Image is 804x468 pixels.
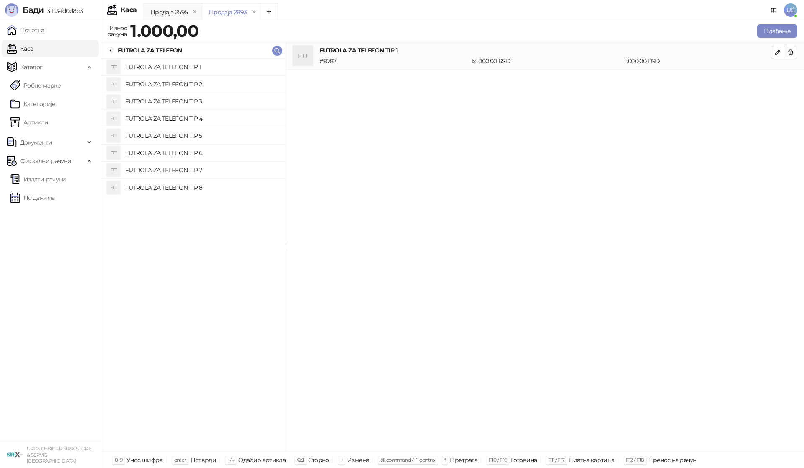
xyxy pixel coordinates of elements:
[106,23,129,39] div: Износ рачуна
[121,7,137,13] div: Каса
[125,95,279,108] h4: FUTROLA ZA TELEFON TIP 3
[227,457,234,463] span: ↑/↓
[107,78,120,91] div: FTT
[107,146,120,160] div: FTT
[107,181,120,194] div: FTT
[308,455,329,465] div: Сторно
[623,57,773,66] div: 1.000,00 RSD
[648,455,696,465] div: Пренос на рачун
[125,163,279,177] h4: FUTROLA ZA TELEFON TIP 7
[126,455,163,465] div: Унос шифре
[20,153,71,169] span: Фискални рачуни
[209,8,247,17] div: Продаја 2893
[767,3,781,17] a: Документација
[27,446,91,464] small: UROS CEBIC PR SIRIX STORE & SERVIS [GEOGRAPHIC_DATA]
[118,46,182,55] div: FUTROLA ZA TELEFON
[10,96,56,112] a: Категорије
[511,455,537,465] div: Готовина
[784,3,797,17] span: UĆ
[23,5,44,15] span: Бади
[10,189,54,206] a: По данима
[297,457,304,463] span: ⌫
[20,59,43,75] span: Каталог
[115,457,122,463] span: 0-9
[150,8,188,17] div: Продаја 2595
[757,24,797,38] button: Плаћање
[340,457,343,463] span: +
[107,60,120,74] div: FTT
[347,455,369,465] div: Измена
[20,134,52,151] span: Документи
[320,46,771,55] h4: FUTROLA ZA TELEFON TIP 1
[107,95,120,108] div: FTT
[469,57,623,66] div: 1 x 1.000,00 RSD
[130,21,198,41] strong: 1.000,00
[125,146,279,160] h4: FUTROLA ZA TELEFON TIP 6
[125,112,279,125] h4: FUTROLA ZA TELEFON TIP 4
[626,457,644,463] span: F12 / F18
[191,455,216,465] div: Потврди
[101,59,286,452] div: grid
[444,457,446,463] span: f
[450,455,477,465] div: Претрага
[44,7,83,15] span: 3.11.3-fd0d8d3
[569,455,615,465] div: Платна картица
[125,129,279,142] h4: FUTROLA ZA TELEFON TIP 5
[380,457,436,463] span: ⌘ command / ⌃ control
[107,163,120,177] div: FTT
[5,3,18,17] img: Logo
[10,171,66,188] a: Издати рачуни
[293,46,313,66] div: FTT
[125,181,279,194] h4: FUTROLA ZA TELEFON TIP 8
[238,455,286,465] div: Одабир артикла
[125,78,279,91] h4: FUTROLA ZA TELEFON TIP 2
[107,112,120,125] div: FTT
[548,457,564,463] span: F11 / F17
[125,60,279,74] h4: FUTROLA ZA TELEFON TIP 1
[10,114,49,131] a: ArtikliАртикли
[248,8,259,16] button: remove
[7,22,44,39] a: Почетна
[318,57,469,66] div: # 8787
[261,3,278,20] button: Add tab
[189,8,200,16] button: remove
[174,457,186,463] span: enter
[7,40,33,57] a: Каса
[489,457,507,463] span: F10 / F16
[10,77,61,94] a: Робне марке
[7,446,23,463] img: 64x64-companyLogo-cb9a1907-c9b0-4601-bb5e-5084e694c383.png
[107,129,120,142] div: FTT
